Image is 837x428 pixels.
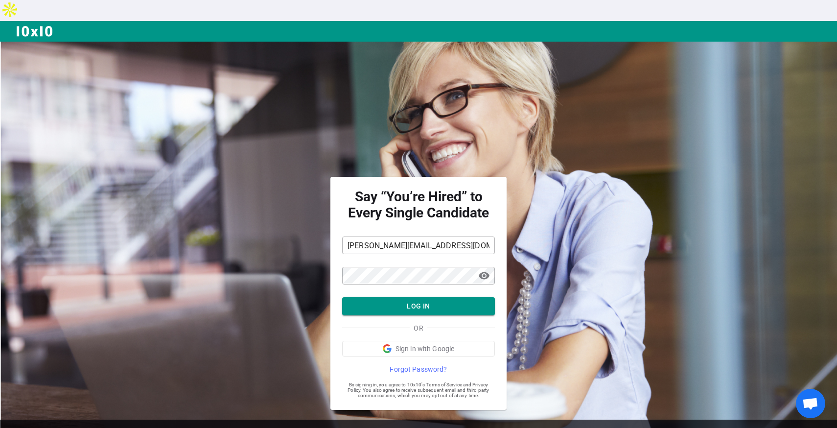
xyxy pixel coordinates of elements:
[342,297,495,315] button: LOG IN
[16,25,54,38] img: Logo
[414,323,423,333] span: OR
[478,270,490,282] span: visibility
[342,341,495,357] button: Sign in with Google
[342,364,495,374] a: Forgot Password?
[395,344,455,354] span: Sign in with Google
[342,382,495,398] span: By signing in, you agree to 10x10's Terms of Service and Privacy Policy. You also agree to receiv...
[796,389,825,418] div: Open chat
[342,238,495,253] input: Email Address*
[390,364,447,374] span: Forgot Password?
[342,189,495,221] strong: Say “You’re Hired” to Every Single Candidate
